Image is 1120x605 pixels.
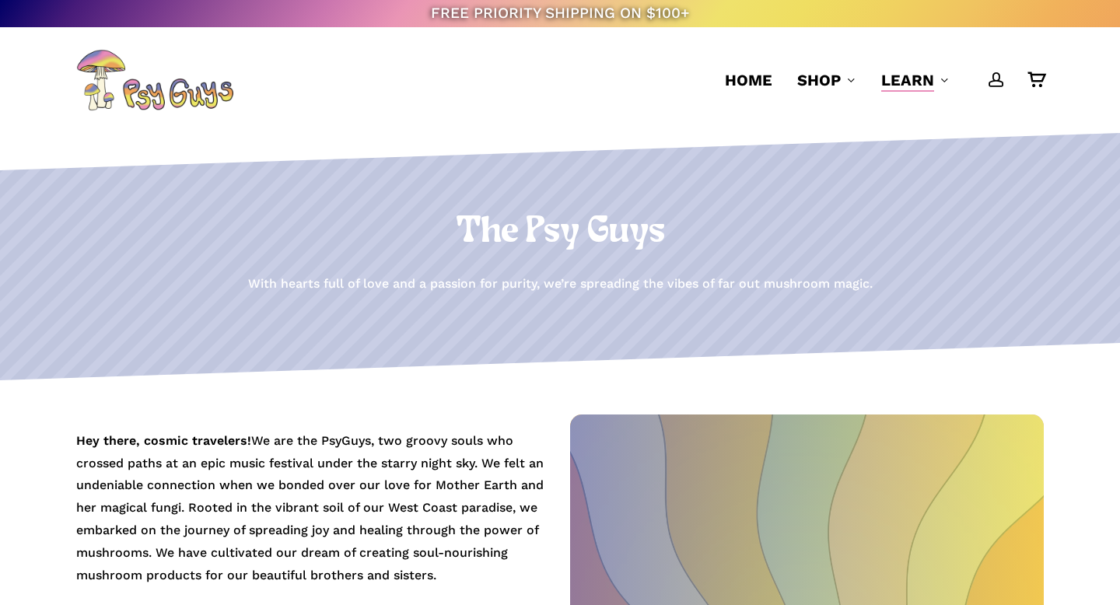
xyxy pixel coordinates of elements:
[248,273,873,296] p: With hearts full of love and a passion for purity, we’re spreading the vibes of far out mushroom ...
[712,27,1045,133] nav: Main Menu
[797,69,856,91] a: Shop
[76,211,1045,254] h1: The Psy Guys
[881,69,950,91] a: Learn
[797,71,841,89] span: Shop
[76,49,233,111] img: PsyGuys
[76,433,251,448] strong: Hey there, cosmic travelers!
[725,71,772,89] span: Home
[881,71,934,89] span: Learn
[725,69,772,91] a: Home
[1027,72,1045,89] a: Cart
